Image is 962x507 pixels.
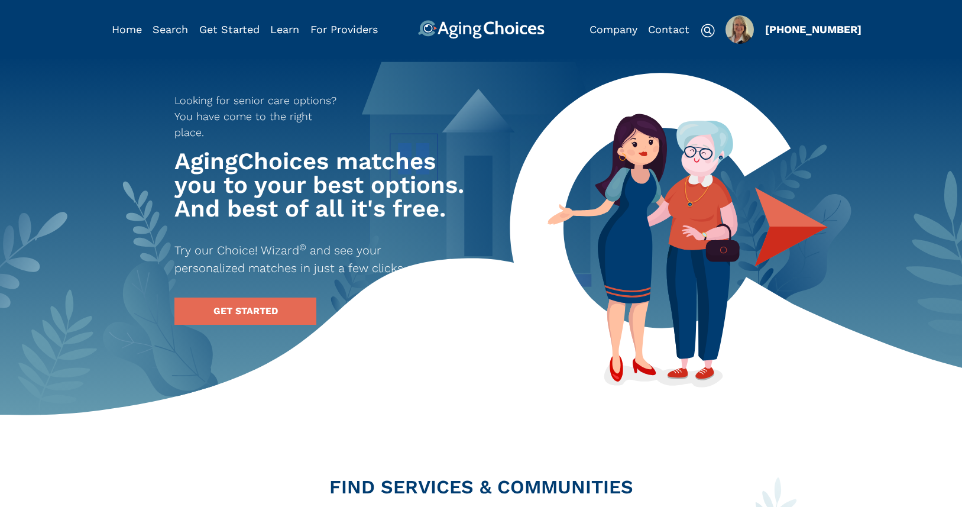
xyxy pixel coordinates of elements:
a: Company [589,23,637,35]
a: Contact [648,23,689,35]
img: AgingChoices [417,20,544,39]
a: Learn [270,23,299,35]
p: Looking for senior care options? You have come to the right place. [174,92,345,140]
img: search-icon.svg [701,24,715,38]
img: 0d6ac745-f77c-4484-9392-b54ca61ede62.jpg [725,15,754,44]
p: Try our Choice! Wizard and see your personalized matches in just a few clicks. [174,241,449,277]
a: Get Started [199,23,260,35]
a: [PHONE_NUMBER] [765,23,861,35]
a: Search [153,23,188,35]
sup: © [299,242,306,253]
div: Popover trigger [153,20,188,39]
a: GET STARTED [174,298,316,325]
a: For Providers [310,23,378,35]
h1: AgingChoices matches you to your best options. And best of all it's free. [174,150,470,221]
div: Popover trigger [725,15,754,44]
a: Home [112,23,142,35]
h2: FIND SERVICES & COMMUNITIES [103,477,860,496]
